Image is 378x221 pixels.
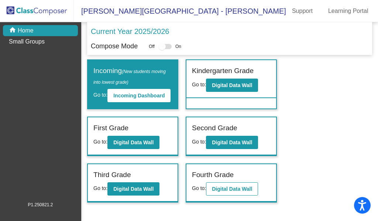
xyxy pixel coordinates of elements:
label: Fourth Grade [192,170,234,180]
label: Kindergarten Grade [192,66,254,76]
span: (New students moving into lowest grade) [93,69,166,85]
b: Digital Data Wall [212,82,252,88]
button: Digital Data Wall [206,136,258,149]
label: First Grade [93,123,128,134]
span: Off [149,43,155,50]
button: Incoming Dashboard [107,89,171,102]
p: Small Groups [9,37,45,46]
b: Digital Data Wall [113,139,154,145]
label: Second Grade [192,123,237,134]
span: Go to: [192,139,206,145]
span: Go to: [93,185,107,191]
button: Digital Data Wall [206,182,258,196]
p: Current Year 2025/2026 [91,26,169,37]
span: Go to: [192,185,206,191]
a: Support [286,5,319,17]
button: Digital Data Wall [206,79,258,92]
mat-icon: home [9,26,18,35]
button: Digital Data Wall [107,182,159,196]
span: On [175,43,181,50]
button: Digital Data Wall [107,136,159,149]
label: Third Grade [93,170,131,180]
span: Go to: [192,82,206,87]
p: Home [18,26,34,35]
span: Go to: [93,139,107,145]
b: Digital Data Wall [212,139,252,145]
b: Digital Data Wall [212,186,252,192]
b: Incoming Dashboard [113,93,165,99]
b: Digital Data Wall [113,186,154,192]
a: Learning Portal [322,5,374,17]
p: Compose Mode [91,41,138,51]
span: [PERSON_NAME][GEOGRAPHIC_DATA] - [PERSON_NAME] [74,5,286,17]
label: Incoming [93,66,172,87]
span: Go to: [93,92,107,98]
